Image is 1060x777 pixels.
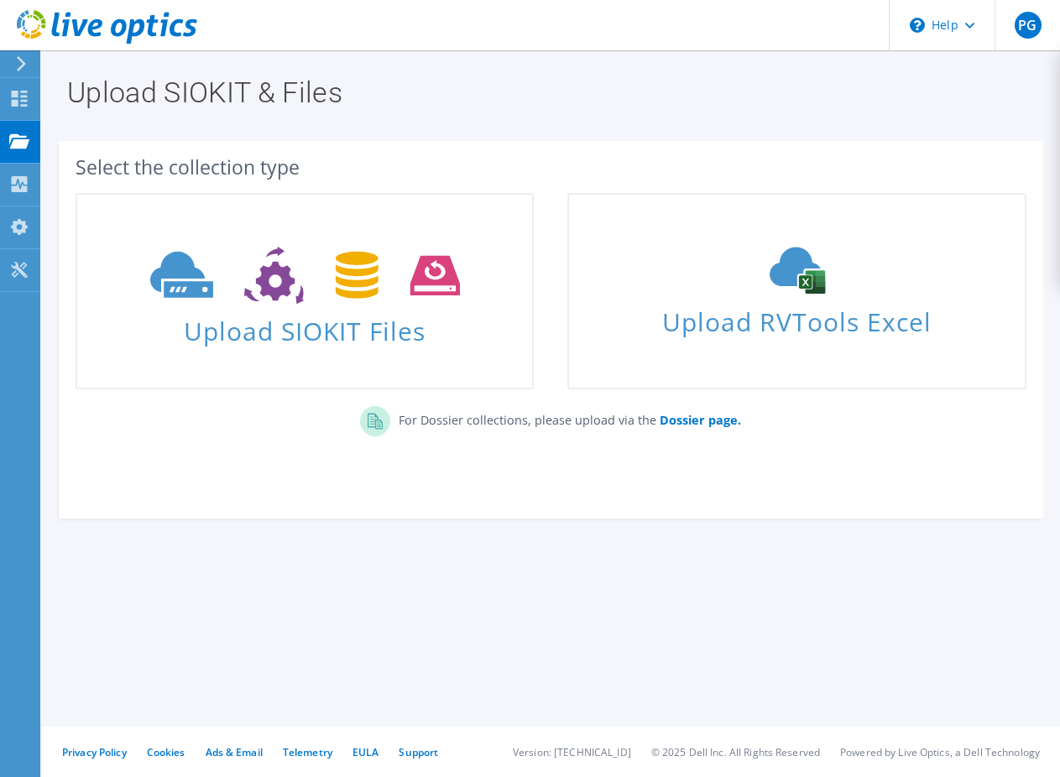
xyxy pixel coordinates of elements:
span: Upload SIOKIT Files [77,308,532,344]
div: Select the collection type [76,158,1026,176]
li: Powered by Live Optics, a Dell Technology [840,745,1040,759]
p: For Dossier collections, please upload via the [390,406,741,430]
a: Upload RVTools Excel [567,193,1026,389]
a: EULA [352,745,379,759]
a: Telemetry [283,745,332,759]
h1: Upload SIOKIT & Files [67,78,1026,107]
a: Cookies [147,745,185,759]
li: © 2025 Dell Inc. All Rights Reserved [651,745,820,759]
li: Version: [TECHNICAL_ID] [513,745,631,759]
span: PG [1015,12,1042,39]
a: Upload SIOKIT Files [76,193,534,389]
a: Privacy Policy [62,745,127,759]
span: Upload RVTools Excel [569,300,1024,336]
a: Dossier page. [656,412,741,428]
svg: \n [910,18,925,33]
b: Dossier page. [660,412,741,428]
a: Support [399,745,438,759]
a: Ads & Email [206,745,263,759]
